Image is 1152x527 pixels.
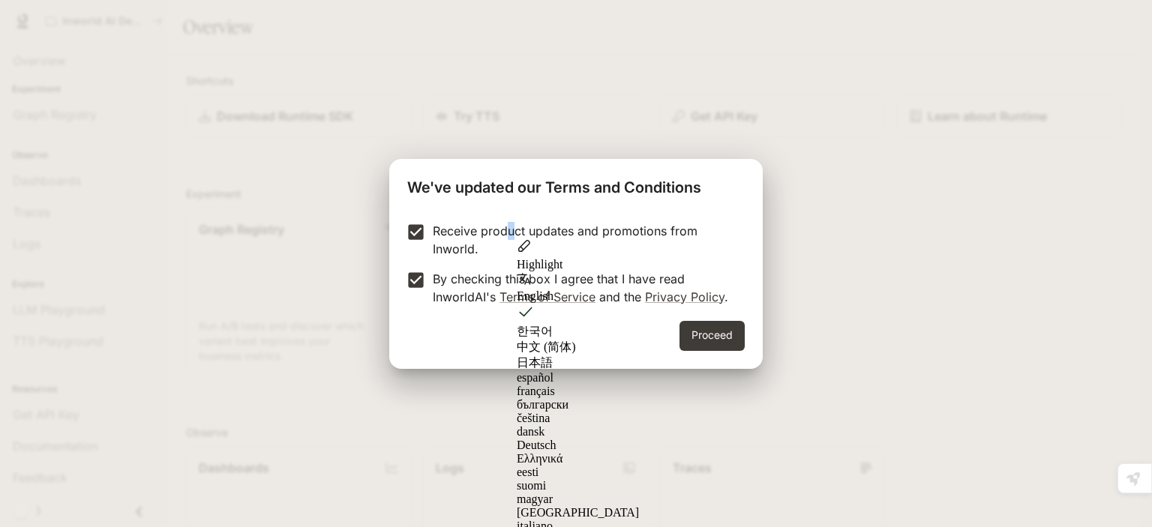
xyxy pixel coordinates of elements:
div: suomi [517,479,697,493]
div: Deutsch [517,439,697,452]
p: By checking this box I agree that I have read InworldAI's and the . [433,270,733,306]
div: 한국어 [517,324,697,340]
div: [GEOGRAPHIC_DATA] [517,506,697,520]
div: 中文 (简体) [517,340,697,355]
div: dansk [517,425,697,439]
button: Proceed [679,321,745,351]
div: English [517,289,697,303]
div: 日本語 [517,355,697,371]
div: eesti [517,466,697,479]
div: français [517,385,697,398]
a: Terms of Service [499,289,595,304]
h2: We've updated our Terms and Conditions [389,159,763,210]
p: Receive product updates and promotions from Inworld. [433,222,733,258]
div: Highlight [517,258,697,271]
div: čeština [517,412,697,425]
div: magyar [517,493,697,506]
div: български [517,398,697,412]
div: Ελληνικά [517,452,697,466]
div: español [517,371,697,385]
